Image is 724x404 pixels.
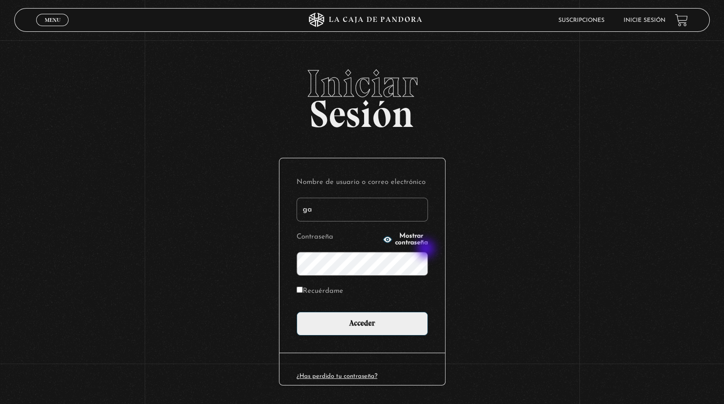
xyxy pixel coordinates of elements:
label: Recuérdame [297,284,343,299]
label: Nombre de usuario o correo electrónico [297,175,428,190]
h2: Sesión [14,65,709,125]
span: Iniciar [14,65,709,103]
span: Mostrar contraseña [395,233,428,246]
input: Recuérdame [297,287,303,293]
a: ¿Has perdido tu contraseña? [297,373,377,379]
span: Cerrar [41,25,64,32]
button: Mostrar contraseña [383,233,428,246]
a: Inicie sesión [624,18,665,23]
input: Acceder [297,312,428,336]
a: View your shopping cart [675,14,688,27]
label: Contraseña [297,230,380,245]
span: Menu [45,17,60,23]
a: Suscripciones [558,18,605,23]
